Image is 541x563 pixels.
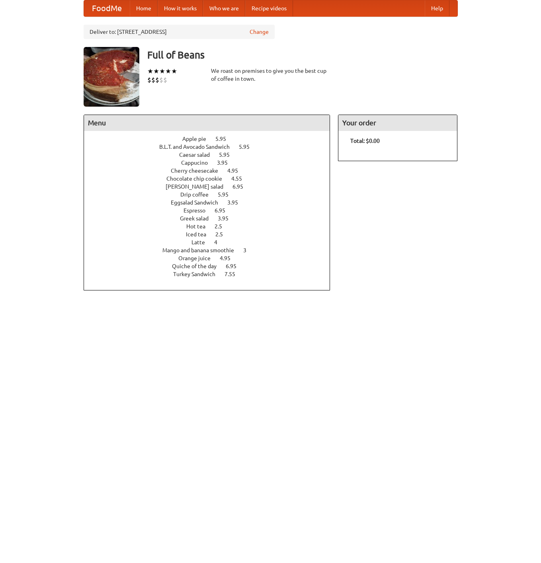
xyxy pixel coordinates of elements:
a: Eggsalad Sandwich 3.95 [171,199,253,206]
li: $ [159,76,163,84]
a: FoodMe [84,0,130,16]
span: Mango and banana smoothie [162,247,242,253]
a: Drip coffee 5.95 [180,191,243,198]
span: 6.95 [232,183,251,190]
span: [PERSON_NAME] salad [166,183,231,190]
span: Cherry cheesecake [171,168,226,174]
a: Who we are [203,0,245,16]
a: Cherry cheesecake 4.95 [171,168,253,174]
span: Eggsalad Sandwich [171,199,226,206]
span: 4 [214,239,225,245]
span: 5.95 [219,152,238,158]
a: Iced tea 2.5 [186,231,238,238]
li: ★ [147,67,153,76]
li: ★ [171,67,177,76]
span: 7.55 [225,271,243,277]
a: Change [250,28,269,36]
span: 4.55 [231,175,250,182]
span: Turkey Sandwich [173,271,223,277]
span: Espresso [184,207,213,214]
a: Espresso 6.95 [184,207,240,214]
span: Hot tea [186,223,213,230]
a: Chocolate chip cookie 4.55 [166,175,257,182]
li: $ [147,76,151,84]
a: How it works [158,0,203,16]
span: 4.95 [227,168,246,174]
li: $ [155,76,159,84]
span: 5.95 [215,136,234,142]
a: Help [425,0,449,16]
img: angular.jpg [84,47,139,107]
div: We roast on premises to give you the best cup of coffee in town. [211,67,330,83]
span: Drip coffee [180,191,217,198]
span: Greek salad [180,215,217,222]
a: Latte 4 [191,239,232,245]
a: Hot tea 2.5 [186,223,237,230]
a: [PERSON_NAME] salad 6.95 [166,183,258,190]
a: Caesar salad 5.95 [179,152,244,158]
span: 2.5 [215,231,231,238]
span: B.L.T. and Avocado Sandwich [159,144,238,150]
a: Mango and banana smoothie 3 [162,247,261,253]
a: B.L.T. and Avocado Sandwich 5.95 [159,144,264,150]
span: 3.95 [227,199,246,206]
span: Apple pie [182,136,214,142]
li: ★ [153,67,159,76]
li: ★ [165,67,171,76]
span: Iced tea [186,231,214,238]
li: $ [151,76,155,84]
a: Home [130,0,158,16]
span: 2.5 [215,223,230,230]
span: Cappucino [181,160,216,166]
span: 3 [243,247,254,253]
li: ★ [159,67,165,76]
span: Chocolate chip cookie [166,175,230,182]
span: 3.95 [217,160,236,166]
a: Orange juice 4.95 [178,255,245,261]
a: Turkey Sandwich 7.55 [173,271,250,277]
li: $ [163,76,167,84]
div: Deliver to: [STREET_ADDRESS] [84,25,275,39]
span: Caesar salad [179,152,218,158]
a: Apple pie 5.95 [182,136,241,142]
span: 5.95 [218,191,236,198]
span: Quiche of the day [172,263,225,269]
a: Cappucino 3.95 [181,160,242,166]
span: 4.95 [220,255,238,261]
h4: Your order [338,115,457,131]
span: 3.95 [218,215,236,222]
h3: Full of Beans [147,47,458,63]
a: Greek salad 3.95 [180,215,243,222]
span: Orange juice [178,255,219,261]
b: Total: $0.00 [350,138,380,144]
span: 5.95 [239,144,258,150]
a: Recipe videos [245,0,293,16]
h4: Menu [84,115,330,131]
span: 6.95 [215,207,233,214]
a: Quiche of the day 6.95 [172,263,251,269]
span: 6.95 [226,263,244,269]
span: Latte [191,239,213,245]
